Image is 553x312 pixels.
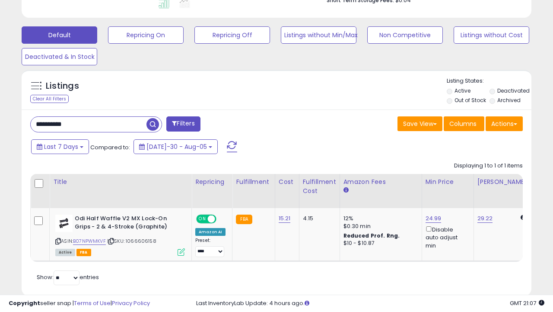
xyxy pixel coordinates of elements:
label: Active [454,87,470,94]
div: Displaying 1 to 1 of 1 items [454,162,523,170]
b: Odi Half Waffle V2 MX Lock-On Grips - 2 & 4-Stroke (Graphite) [75,215,180,233]
div: Cost [279,177,296,187]
small: FBA [236,215,252,224]
div: Disable auto adjust min [426,225,467,250]
div: 12% [343,215,415,222]
label: Archived [497,96,521,104]
button: [DATE]-30 - Aug-05 [133,139,218,154]
div: $10 - $10.87 [343,240,415,247]
div: Last InventoryLab Update: 4 hours ago. [196,299,544,308]
div: Repricing [195,177,229,187]
span: 2025-08-14 21:07 GMT [510,299,544,307]
div: Min Price [426,177,470,187]
strong: Copyright [9,299,40,307]
span: All listings currently available for purchase on Amazon [55,249,75,256]
span: Columns [449,119,477,128]
a: Terms of Use [74,299,111,307]
a: 15.21 [279,214,291,223]
div: Title [53,177,188,187]
div: seller snap | | [9,299,150,308]
div: Fulfillment Cost [303,177,336,196]
button: Non Competitive [367,26,443,44]
div: Amazon Fees [343,177,418,187]
a: 29.22 [477,214,493,223]
div: Amazon AI [195,228,226,236]
span: ON [197,216,208,223]
span: [DATE]-30 - Aug-05 [146,142,207,151]
span: | SKU: 1066606158 [107,238,156,244]
button: Listings without Min/Max [281,26,356,44]
button: Repricing On [108,26,184,44]
h5: Listings [46,80,79,92]
a: Privacy Policy [112,299,150,307]
button: Repricing Off [194,26,270,44]
div: Clear All Filters [30,95,69,103]
img: 31oZeHykrIL._SL40_.jpg [55,215,73,232]
button: Default [22,26,97,44]
button: Save View [397,116,442,131]
button: Deactivated & In Stock [22,48,97,65]
label: Out of Stock [454,96,486,104]
div: $0.30 min [343,222,415,230]
button: Filters [166,116,200,132]
span: Show: entries [37,273,99,281]
span: Compared to: [90,143,130,151]
div: 4.15 [303,215,333,222]
button: Actions [486,116,523,131]
label: Deactivated [497,87,530,94]
span: FBA [76,249,91,256]
p: Listing States: [447,77,531,85]
div: Fulfillment [236,177,271,187]
a: 24.99 [426,214,442,223]
div: ASIN: [55,215,185,255]
div: Preset: [195,238,226,257]
b: Reduced Prof. Rng. [343,232,400,239]
div: [PERSON_NAME] [477,177,529,187]
small: Amazon Fees. [343,187,349,194]
button: Columns [444,116,484,131]
button: Last 7 Days [31,139,89,154]
button: Listings without Cost [454,26,529,44]
span: OFF [215,216,229,223]
a: B07NPWMKVF [73,238,106,245]
span: Last 7 Days [44,142,78,151]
